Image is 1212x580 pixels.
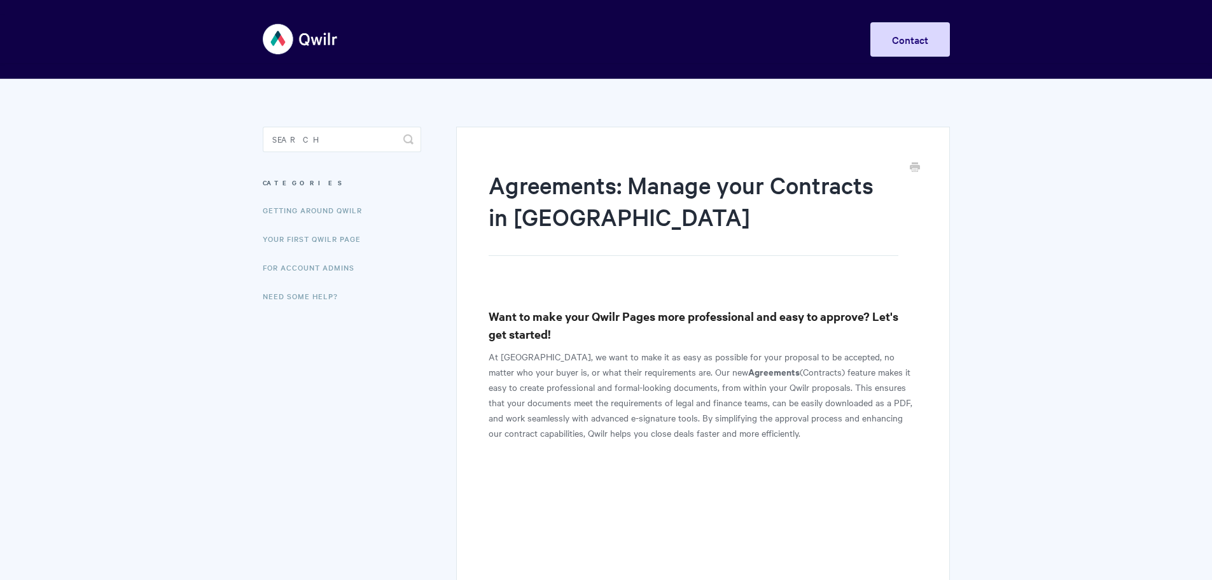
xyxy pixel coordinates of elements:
a: Your First Qwilr Page [263,226,370,251]
a: Getting Around Qwilr [263,197,372,223]
h3: Categories [263,171,421,194]
input: Search [263,127,421,152]
p: At [GEOGRAPHIC_DATA], we want to make it as easy as possible for your proposal to be accepted, no... [489,349,917,441]
img: Qwilr Help Center [263,15,338,63]
a: Print this Article [910,161,920,175]
a: For Account Admins [263,255,364,280]
a: Contact [870,22,950,57]
h3: Want to make your Qwilr Pages more professional and easy to approve? Let's get started! [489,308,917,343]
h1: Agreements: Manage your Contracts in [GEOGRAPHIC_DATA] [489,169,898,256]
b: Agreements [748,365,800,378]
a: Need Some Help? [263,283,347,309]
